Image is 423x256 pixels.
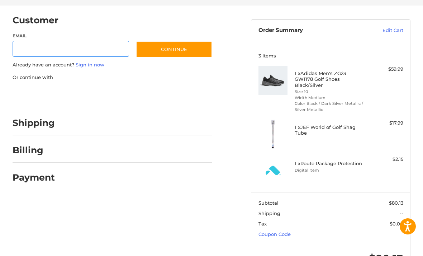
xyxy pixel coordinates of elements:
[258,27,357,34] h3: Order Summary
[390,221,403,227] span: $0.00
[132,88,185,101] iframe: PayPal-venmo
[258,210,280,216] span: Shipping
[295,95,365,101] li: Width Medium
[357,27,403,34] a: Edit Cart
[258,221,267,227] span: Tax
[295,89,365,95] li: Size 10
[13,172,55,183] h2: Payment
[258,231,291,237] a: Coupon Code
[400,210,403,216] span: --
[295,101,365,112] li: Color Black / Dark Silver Metallic / Silver Metallic
[295,160,365,166] h4: 1 x Route Package Protection
[76,62,104,68] a: Sign in now
[295,70,365,88] h4: 1 x Adidas Men's ZG23 GW1178 Golf Shoes Black/Silver
[367,66,403,73] div: $59.99
[10,88,64,101] iframe: PayPal-paypal
[136,41,212,57] button: Continue
[258,200,279,206] span: Subtotal
[295,124,365,136] h4: 1 x JEF World of Golf Shag Tube
[71,88,125,101] iframe: PayPal-paylater
[389,200,403,206] span: $80.13
[13,117,55,129] h2: Shipping
[13,61,213,69] p: Already have an account?
[13,145,54,156] h2: Billing
[258,53,403,59] h3: 3 Items
[367,156,403,163] div: $2.15
[13,15,58,26] h2: Customer
[295,167,365,173] li: Digital Item
[367,120,403,127] div: $17.99
[13,74,213,81] p: Or continue with
[13,33,129,39] label: Email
